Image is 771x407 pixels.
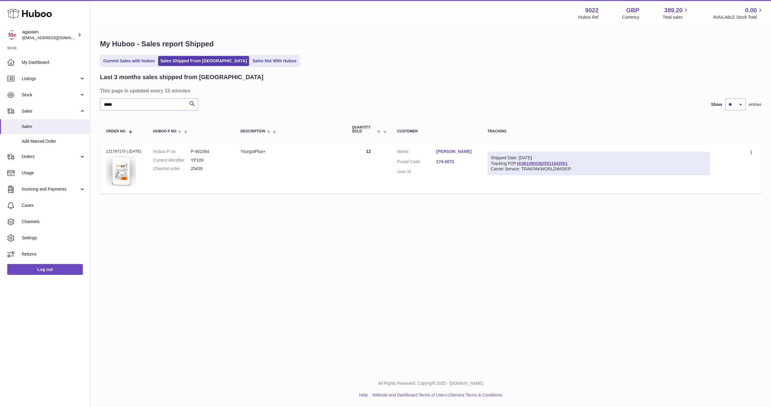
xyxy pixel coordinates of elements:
span: My Dashboard [22,60,86,65]
a: 0.00 AVAILABLE Stock Total [713,6,764,20]
a: Sales Shipped From [GEOGRAPHIC_DATA] [158,56,249,66]
p: All Rights Reserved. Copyright 2025 - [DOMAIN_NAME] [95,381,766,386]
span: Cases [22,203,86,208]
span: Returns [22,251,86,257]
span: Order No [106,129,126,133]
span: Sales [22,108,79,114]
div: Tracking P2P: [488,152,710,176]
h2: Last 3 months sales shipped from [GEOGRAPHIC_DATA] [100,73,264,81]
div: Shipped Date: [DATE] [491,155,707,161]
span: Usage [22,170,86,176]
span: Orders [22,154,79,160]
span: Total sales [663,14,689,20]
a: Service Terms & Conditions [451,393,502,397]
div: Tracking [488,129,710,133]
span: Description [241,129,265,133]
dd: 25439 [191,166,229,172]
a: 274-0072 [436,159,476,165]
dt: Postal Code [397,159,436,166]
li: and [370,392,502,398]
span: Channels [22,219,86,225]
dd: YP109 [191,157,229,163]
a: [PERSON_NAME] [436,149,476,154]
td: 12 [346,143,391,194]
span: Invoicing and Payments [22,186,79,192]
a: Current Sales with Huboo [101,56,157,66]
a: Help [359,393,368,397]
span: Sales [22,124,86,129]
dt: Channel order [153,166,191,172]
span: [EMAIL_ADDRESS][DOMAIN_NAME] [22,35,89,40]
span: Huboo P no [153,129,176,133]
a: Sales Not With Huboo [250,56,298,66]
span: Add Manual Order [22,138,86,144]
span: 389.20 [664,6,682,14]
span: AVAILABLE Stock Total [713,14,764,20]
h3: This page is updated every 15 minutes [100,87,760,94]
img: NewAMZhappyfamily.jpg [106,156,136,186]
div: Customer [397,129,476,133]
h1: My Huboo - Sales report Shipped [100,39,761,49]
div: agautam [22,29,76,41]
dt: Current identifier [153,157,191,163]
div: Currency [622,14,639,20]
span: Quantity Sold [352,126,376,133]
label: Show [711,102,722,107]
a: 389.20 Total sales [663,6,689,20]
dt: Huboo P no [153,149,191,154]
div: 121797175 | [DATE] [106,149,141,154]
div: YourgutPlus+ [241,149,340,154]
dd: P-401564 [191,149,229,154]
div: Huboo Ref [579,14,599,20]
span: Settings [22,235,86,241]
strong: GBP [626,6,639,14]
span: 0.00 [745,6,757,14]
span: entries [749,102,761,107]
div: Carrier Service: TRAKPAKWORLDWIDEIP [491,166,707,172]
span: Listings [22,76,79,82]
dt: User Id [397,169,436,175]
a: Website and Dashboard Terms of Use [372,393,443,397]
dt: Name [397,149,436,156]
span: Stock [22,92,79,98]
strong: 9022 [585,6,599,14]
a: Log out [7,264,83,275]
img: info@naturemedical.co.uk [7,30,16,39]
a: HUB1080GB25511842501 [517,161,568,166]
